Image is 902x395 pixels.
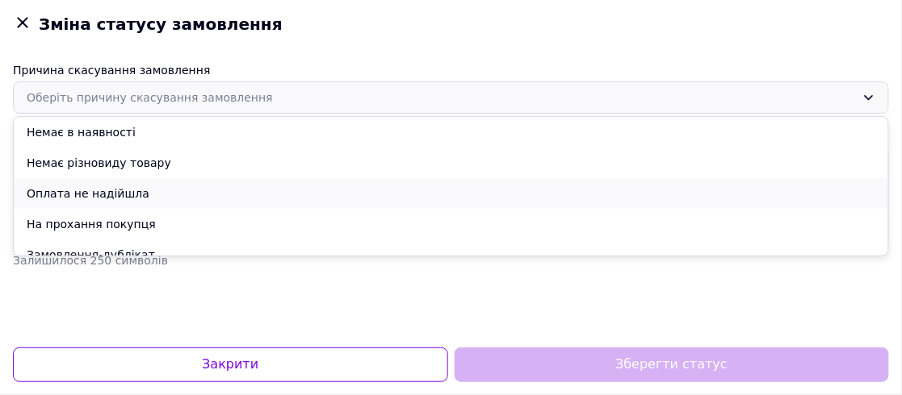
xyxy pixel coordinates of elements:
[14,239,888,270] li: Замовлення-дублікат
[13,347,448,382] button: Закрити
[13,254,168,267] span: Залишилося 250 символів
[14,178,888,209] li: Оплата не надійшла
[13,62,889,78] div: Причина скасування замовлення
[14,117,888,148] li: Немає в наявності
[14,209,888,239] li: На прохання покупця
[27,89,856,106] div: Оберіть причину скасування замовлення
[14,148,888,178] li: Немає різновиду товару
[39,13,889,36] span: Зміна статусу замовлення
